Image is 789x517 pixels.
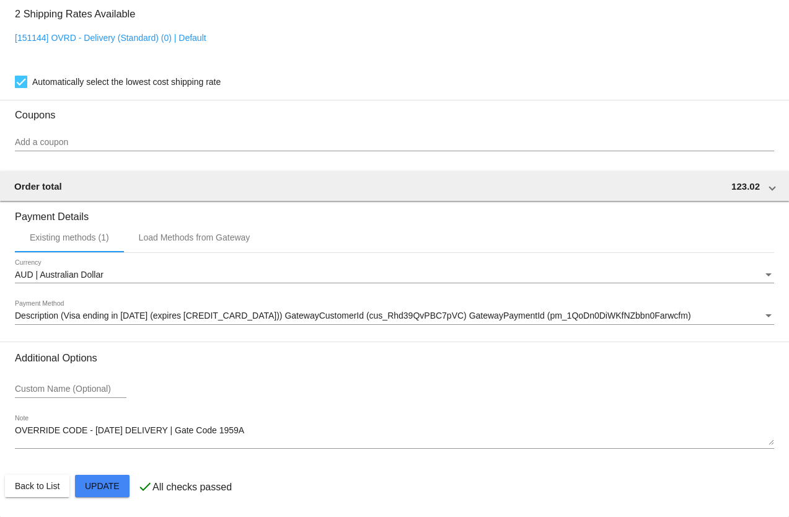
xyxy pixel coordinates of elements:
[5,475,69,497] button: Back to List
[15,138,774,148] input: Add a coupon
[15,33,206,43] a: [151144] OVRD - Delivery (Standard) (0) | Default
[138,479,152,494] mat-icon: check
[75,475,130,497] button: Update
[14,181,62,192] span: Order total
[15,1,135,27] h3: 2 Shipping Rates Available
[15,270,104,280] span: AUD | Australian Dollar
[32,74,221,89] span: Automatically select the lowest cost shipping rate
[85,481,120,491] span: Update
[15,352,774,364] h3: Additional Options
[15,481,60,491] span: Back to List
[15,311,774,321] mat-select: Payment Method
[139,232,250,242] div: Load Methods from Gateway
[15,100,774,121] h3: Coupons
[30,232,109,242] div: Existing methods (1)
[731,181,760,192] span: 123.02
[152,482,232,493] p: All checks passed
[15,384,126,394] input: Custom Name (Optional)
[15,201,774,223] h3: Payment Details
[15,270,774,280] mat-select: Currency
[15,311,691,320] span: Description (Visa ending in [DATE] (expires [CREDIT_CARD_DATA])) GatewayCustomerId (cus_Rhd39QvPB...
